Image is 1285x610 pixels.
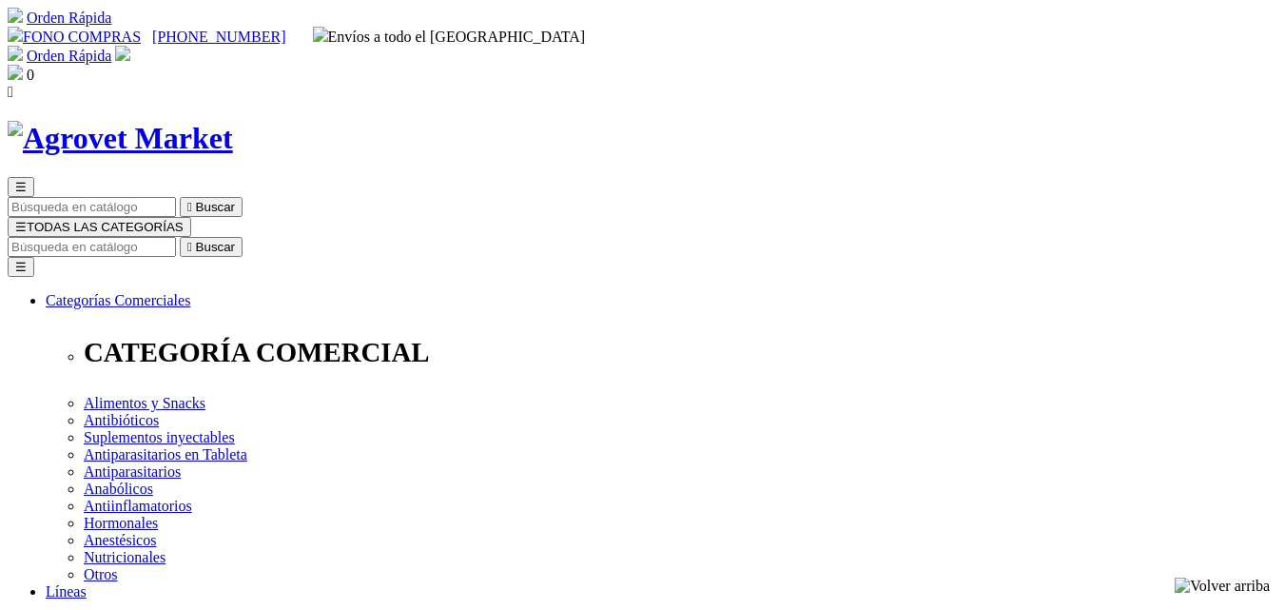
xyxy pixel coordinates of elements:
[84,515,158,531] a: Hormonales
[187,200,192,214] i: 
[8,197,176,217] input: Buscar
[27,48,111,64] a: Orden Rápida
[152,29,285,45] a: [PHONE_NUMBER]
[313,27,328,42] img: delivery-truck.svg
[8,257,34,277] button: ☰
[115,46,130,61] img: user.svg
[84,429,235,445] a: Suplementos inyectables
[180,197,243,217] button:  Buscar
[46,583,87,600] a: Líneas
[84,463,181,480] a: Antiparasitarios
[27,67,34,83] span: 0
[46,292,190,308] a: Categorías Comerciales
[180,237,243,257] button:  Buscar
[84,566,118,582] a: Otros
[8,46,23,61] img: shopping-cart.svg
[8,65,23,80] img: shopping-bag.svg
[8,84,13,100] i: 
[187,240,192,254] i: 
[84,337,1277,368] p: CATEGORÍA COMERCIAL
[15,220,27,234] span: ☰
[196,200,235,214] span: Buscar
[1175,578,1270,595] img: Volver arriba
[8,177,34,197] button: ☰
[84,446,247,462] a: Antiparasitarios en Tableta
[115,48,130,64] a: Acceda a su cuenta de cliente
[8,237,176,257] input: Buscar
[8,217,191,237] button: ☰TODAS LAS CATEGORÍAS
[313,29,586,45] span: Envíos a todo el [GEOGRAPHIC_DATA]
[84,395,205,411] a: Alimentos y Snacks
[196,240,235,254] span: Buscar
[8,27,23,42] img: phone.svg
[8,8,23,23] img: shopping-cart.svg
[84,481,153,497] a: Anabólicos
[84,498,192,514] a: Antiinflamatorios
[84,549,165,565] a: Nutricionales
[27,10,111,26] a: Orden Rápida
[8,121,233,156] img: Agrovet Market
[84,412,159,428] a: Antibióticos
[84,532,156,548] a: Anestésicos
[15,180,27,194] span: ☰
[8,29,141,45] a: FONO COMPRAS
